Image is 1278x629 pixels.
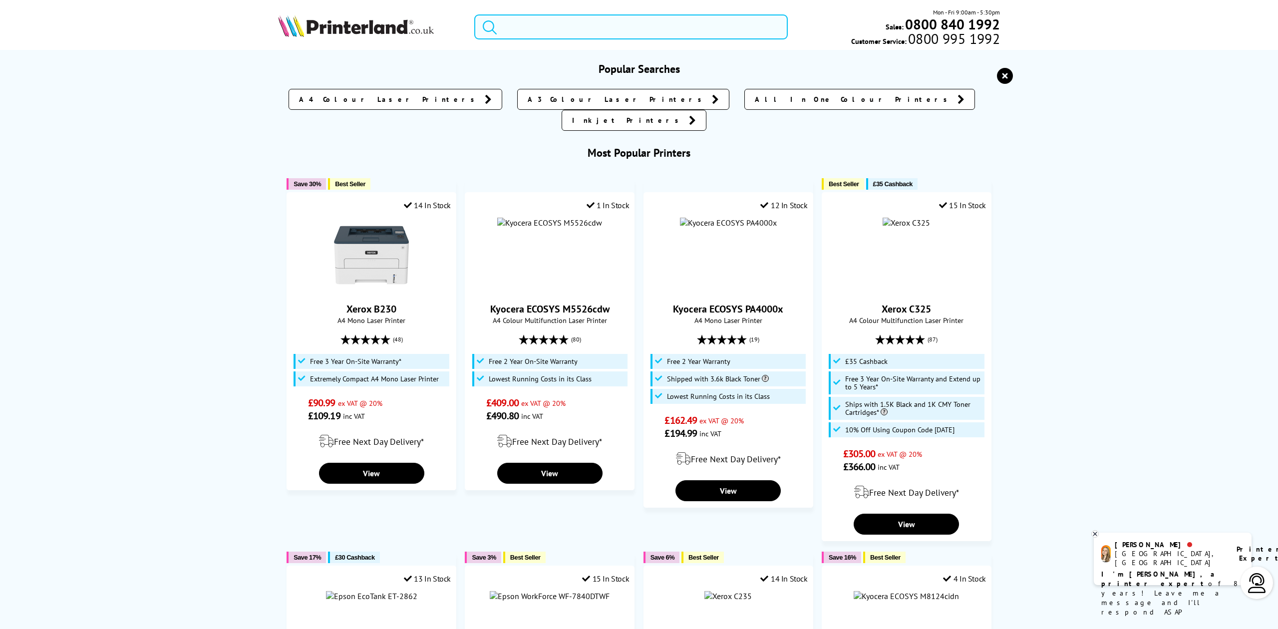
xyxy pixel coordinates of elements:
div: 12 In Stock [760,200,807,210]
a: View [497,463,603,484]
a: A3 Colour Laser Printers [517,89,729,110]
span: £194.99 [664,427,697,440]
button: £30 Cashback [328,552,379,563]
h3: Most Popular Printers [278,146,1000,160]
a: View [675,480,781,501]
span: inc VAT [343,411,365,421]
span: inc VAT [521,411,543,421]
span: Free 3 Year On-Site Warranty and Extend up to 5 Years* [845,375,982,391]
div: [PERSON_NAME] [1115,540,1224,549]
img: Epson WorkForce WF-7840DTWF [490,591,610,601]
span: (87) [928,330,938,349]
button: Best Seller [863,552,906,563]
h3: Popular Searches [278,62,1000,76]
span: Customer Service: [851,34,1000,46]
span: Save 16% [829,554,856,561]
button: Best Seller [503,552,546,563]
a: Xerox C325 [882,303,931,315]
img: Printerland Logo [278,15,434,37]
a: Printerland Logo [278,15,462,39]
div: 14 In Stock [404,200,451,210]
img: Epson EcoTank ET-2862 [326,591,417,601]
div: modal_delivery [649,445,808,473]
span: £409.00 [486,396,519,409]
img: Kyocera ECOSYS M8124cidn [854,591,959,601]
span: £90.99 [308,396,335,409]
div: 13 In Stock [404,574,451,584]
span: £35 Cashback [845,357,888,365]
span: Free 2 Year On-Site Warranty [489,357,578,365]
span: A4 Colour Multifunction Laser Printer [827,315,986,325]
button: Best Seller [328,178,370,190]
a: Xerox B230 [334,285,409,295]
span: £490.80 [486,409,519,422]
a: Inkjet Printers [562,110,706,131]
span: Save 3% [472,554,496,561]
img: Kyocera ECOSYS M5526cdw [497,218,602,228]
span: 10% Off Using Coupon Code [DATE] [845,426,955,434]
a: All In One Colour Printers [744,89,975,110]
button: Best Seller [681,552,724,563]
a: Kyocera ECOSYS M5526cdw [490,303,610,315]
span: A3 Colour Laser Printers [528,94,707,104]
a: View [319,463,424,484]
span: Best Seller [870,554,901,561]
div: [GEOGRAPHIC_DATA], [GEOGRAPHIC_DATA] [1115,549,1224,567]
span: ex VAT @ 20% [521,398,566,408]
span: Shipped with 3.6k Black Toner [667,375,769,383]
span: £30 Cashback [335,554,374,561]
button: Save 16% [822,552,861,563]
span: £162.49 [664,414,697,427]
img: Kyocera ECOSYS PA4000x [680,218,777,228]
span: £305.00 [843,447,876,460]
span: £366.00 [843,460,876,473]
div: modal_delivery [470,427,629,455]
img: Xerox B230 [334,218,409,293]
img: Xerox C325 [883,218,930,228]
span: ex VAT @ 20% [878,449,922,459]
button: Save 30% [287,178,326,190]
div: 14 In Stock [760,574,807,584]
span: Ships with 1.5K Black and 1K CMY Toner Cartridges* [845,400,982,416]
span: Inkjet Printers [572,115,684,125]
span: Best Seller [829,180,859,188]
span: A4 Colour Laser Printers [299,94,480,104]
span: A4 Mono Laser Printer [649,315,808,325]
span: inc VAT [699,429,721,438]
span: All In One Colour Printers [755,94,953,104]
span: Best Seller [510,554,541,561]
input: Search product or brand [474,14,787,39]
a: Xerox B230 [346,303,396,315]
span: (48) [393,330,403,349]
img: Xerox C235 [704,591,752,601]
span: £35 Cashback [873,180,913,188]
div: 15 In Stock [939,200,986,210]
span: Save 6% [650,554,674,561]
button: Save 17% [287,552,326,563]
b: I'm [PERSON_NAME], a printer expert [1101,570,1218,588]
span: ex VAT @ 20% [338,398,382,408]
span: A4 Colour Multifunction Laser Printer [470,315,629,325]
div: modal_delivery [827,478,986,506]
a: View [854,514,959,535]
button: Save 3% [465,552,501,563]
span: Sales: [886,22,904,31]
span: Mon - Fri 9:00am - 5:30pm [933,7,1000,17]
div: 15 In Stock [582,574,629,584]
div: 4 In Stock [943,574,986,584]
span: Extremely Compact A4 Mono Laser Printer [310,375,439,383]
span: £109.19 [308,409,340,422]
div: 1 In Stock [587,200,630,210]
b: 0800 840 1992 [905,15,1000,33]
a: A4 Colour Laser Printers [289,89,502,110]
button: Save 6% [643,552,679,563]
div: modal_delivery [292,427,451,455]
span: Best Seller [688,554,719,561]
p: of 8 years! Leave me a message and I'll respond ASAP [1101,570,1244,617]
span: Save 30% [294,180,321,188]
